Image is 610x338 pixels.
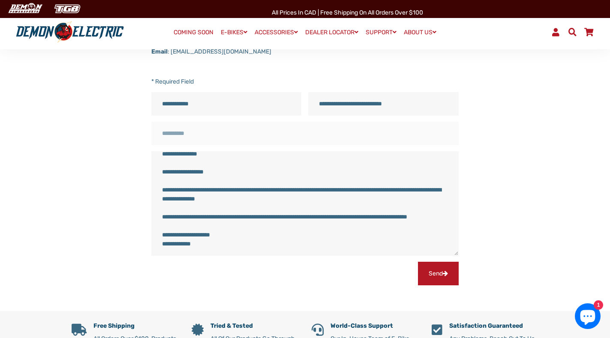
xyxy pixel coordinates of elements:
h5: Tried & Tested [210,323,299,330]
p: : [EMAIL_ADDRESS][DOMAIN_NAME] [151,47,459,56]
a: ACCESSORIES [252,26,301,39]
h5: Satisfaction Guaranteed [449,323,539,330]
h5: Free Shipping [93,323,179,330]
a: COMING SOON [171,27,216,39]
strong: Email [151,48,168,55]
a: DEALER LOCATOR [302,26,361,39]
a: E-BIKES [218,26,250,39]
img: Demon Electric [4,2,45,16]
a: ABOUT US [401,26,439,39]
img: Demon Electric logo [13,21,127,43]
a: SUPPORT [363,26,400,39]
button: Send [418,262,459,285]
span: All Prices in CAD | Free shipping on all orders over $100 [272,9,423,16]
inbox-online-store-chat: Shopify online store chat [572,303,603,331]
p: * Required Field [151,77,459,86]
img: TGB Canada [50,2,85,16]
h5: World-Class Support [331,323,419,330]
